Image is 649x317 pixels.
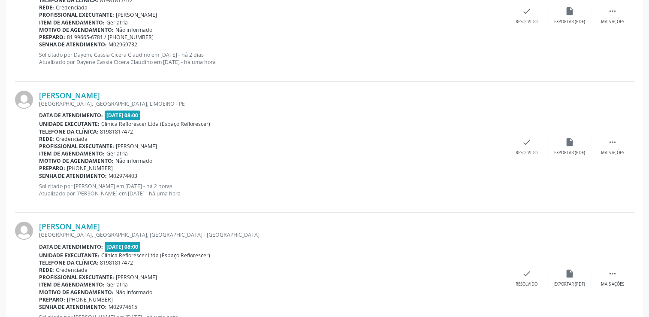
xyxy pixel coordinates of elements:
b: Senha de atendimento: [39,172,107,180]
span: [DATE] 08:00 [105,242,141,252]
span: Não informado [115,26,152,34]
b: Preparo: [39,165,65,172]
span: M02969732 [109,41,137,48]
span: 81981817472 [100,128,133,135]
span: 81981817472 [100,259,133,266]
b: Motivo de agendamento: [39,26,114,34]
span: Geriatria [106,19,128,26]
i:  [608,137,617,147]
span: Clínica Reflorescer Ltda (Espaço Reflorescer) [101,252,210,259]
div: Exportar (PDF) [554,19,585,25]
a: [PERSON_NAME] [39,91,100,100]
div: [GEOGRAPHIC_DATA], [GEOGRAPHIC_DATA], [GEOGRAPHIC_DATA] - [GEOGRAPHIC_DATA] [39,231,505,238]
b: Senha de atendimento: [39,41,107,48]
b: Motivo de agendamento: [39,157,114,165]
div: [GEOGRAPHIC_DATA], [GEOGRAPHIC_DATA], LIMOEIRO - PE [39,100,505,107]
i:  [608,6,617,16]
b: Item de agendamento: [39,281,105,288]
div: Resolvido [516,150,537,156]
b: Motivo de agendamento: [39,289,114,296]
b: Profissional executante: [39,274,114,281]
b: Preparo: [39,296,65,303]
div: Mais ações [601,281,624,287]
div: Mais ações [601,19,624,25]
b: Data de atendimento: [39,243,103,250]
span: Credenciada [56,135,88,143]
span: Credenciada [56,266,88,274]
img: img [15,91,33,109]
i: insert_drive_file [565,269,574,278]
i: check [522,137,531,147]
b: Profissional executante: [39,11,114,18]
b: Unidade executante: [39,120,100,128]
span: Não informado [115,157,152,165]
b: Data de atendimento: [39,112,103,119]
span: [PERSON_NAME] [116,143,157,150]
span: M02974403 [109,172,137,180]
div: Exportar (PDF) [554,281,585,287]
b: Item de agendamento: [39,150,105,157]
span: [PHONE_NUMBER] [67,165,113,172]
span: Credenciada [56,4,88,11]
span: [PERSON_NAME] [116,11,157,18]
b: Profissional executante: [39,143,114,150]
b: Unidade executante: [39,252,100,259]
span: Não informado [115,289,152,296]
b: Rede: [39,4,54,11]
a: [PERSON_NAME] [39,222,100,231]
div: Mais ações [601,150,624,156]
span: Clínica Reflorescer Ltda (Espaço Reflorescer) [101,120,210,128]
i: check [522,6,531,16]
b: Preparo: [39,34,65,41]
span: Geriatria [106,281,128,288]
i: insert_drive_file [565,137,574,147]
p: Solicitado por [PERSON_NAME] em [DATE] - há 2 horas Atualizado por [PERSON_NAME] em [DATE] - há u... [39,183,505,197]
span: [PHONE_NUMBER] [67,296,113,303]
b: Telefone da clínica: [39,128,98,135]
span: [PERSON_NAME] [116,274,157,281]
div: Resolvido [516,281,537,287]
div: Exportar (PDF) [554,150,585,156]
img: img [15,222,33,240]
p: Solicitado por Dayene Cassia Cicera Claudino em [DATE] - há 2 dias Atualizado por Dayene Cassia C... [39,51,505,66]
span: [DATE] 08:00 [105,110,141,120]
div: Resolvido [516,19,537,25]
b: Rede: [39,266,54,274]
span: M02974615 [109,303,137,311]
b: Senha de atendimento: [39,303,107,311]
span: Geriatria [106,150,128,157]
i: insert_drive_file [565,6,574,16]
b: Telefone da clínica: [39,259,98,266]
b: Item de agendamento: [39,19,105,26]
span: 81 99665-6781 / [PHONE_NUMBER] [67,34,154,41]
b: Rede: [39,135,54,143]
i: check [522,269,531,278]
i:  [608,269,617,278]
